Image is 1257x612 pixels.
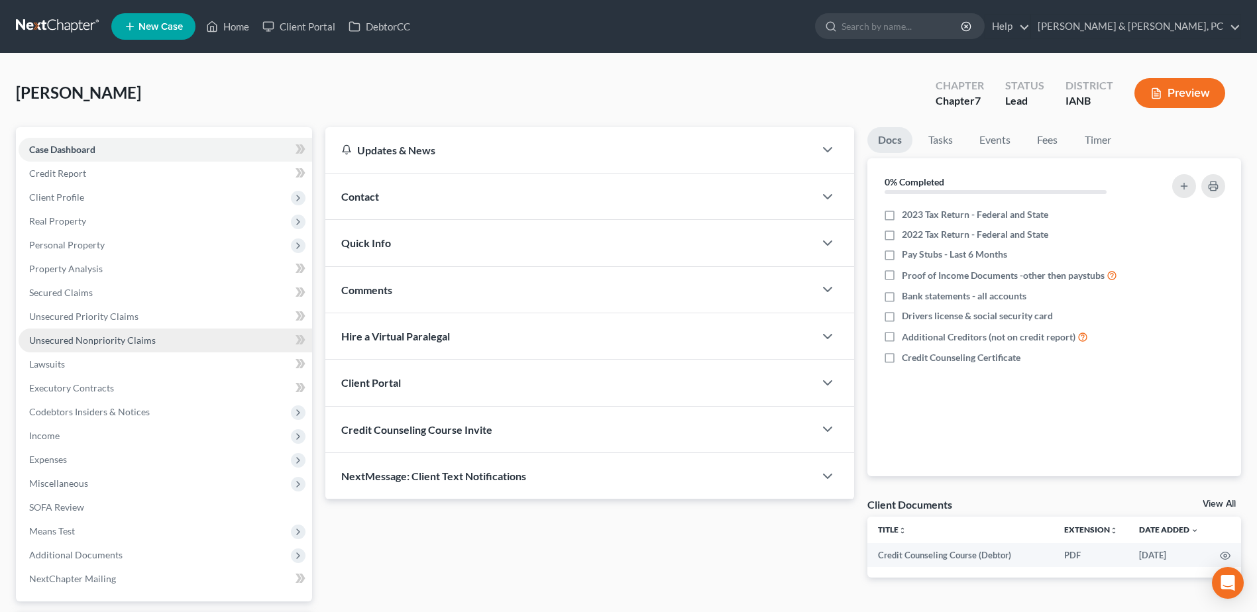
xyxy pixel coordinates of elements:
[16,83,141,102] span: [PERSON_NAME]
[969,127,1021,153] a: Events
[1005,78,1044,93] div: Status
[902,351,1020,364] span: Credit Counseling Certificate
[29,454,67,465] span: Expenses
[341,330,450,342] span: Hire a Virtual Paralegal
[899,527,906,535] i: unfold_more
[1203,499,1236,509] a: View All
[1191,527,1199,535] i: expand_more
[1074,127,1122,153] a: Timer
[29,239,105,250] span: Personal Property
[19,305,312,329] a: Unsecured Priority Claims
[29,430,60,441] span: Income
[29,478,88,489] span: Miscellaneous
[341,236,391,249] span: Quick Info
[29,525,75,536] span: Means Test
[29,215,86,227] span: Real Property
[902,309,1053,323] span: Drivers license & social security card
[19,376,312,400] a: Executory Contracts
[902,208,1048,221] span: 2023 Tax Return - Federal and State
[1066,93,1113,109] div: IANB
[29,191,84,203] span: Client Profile
[29,287,93,298] span: Secured Claims
[885,176,944,187] strong: 0% Completed
[1005,93,1044,109] div: Lead
[19,162,312,185] a: Credit Report
[902,331,1075,344] span: Additional Creditors (not on credit report)
[1066,78,1113,93] div: District
[341,190,379,203] span: Contact
[341,423,492,436] span: Credit Counseling Course Invite
[936,93,984,109] div: Chapter
[902,248,1007,261] span: Pay Stubs - Last 6 Months
[342,15,417,38] a: DebtorCC
[19,257,312,281] a: Property Analysis
[29,334,156,346] span: Unsecured Nonpriority Claims
[256,15,342,38] a: Client Portal
[1110,527,1118,535] i: unfold_more
[1064,525,1118,535] a: Extensionunfold_more
[985,15,1030,38] a: Help
[1026,127,1069,153] a: Fees
[867,127,912,153] a: Docs
[29,549,123,560] span: Additional Documents
[29,263,103,274] span: Property Analysis
[19,329,312,352] a: Unsecured Nonpriority Claims
[1054,543,1128,567] td: PDF
[29,382,114,393] span: Executory Contracts
[19,281,312,305] a: Secured Claims
[29,144,95,155] span: Case Dashboard
[1212,567,1244,599] div: Open Intercom Messenger
[19,138,312,162] a: Case Dashboard
[341,376,401,389] span: Client Portal
[1128,543,1209,567] td: [DATE]
[29,573,116,584] span: NextChapter Mailing
[29,311,138,322] span: Unsecured Priority Claims
[902,228,1048,241] span: 2022 Tax Return - Federal and State
[975,94,981,107] span: 7
[1134,78,1225,108] button: Preview
[19,495,312,519] a: SOFA Review
[29,168,86,179] span: Credit Report
[29,358,65,370] span: Lawsuits
[878,525,906,535] a: Titleunfold_more
[341,470,526,482] span: NextMessage: Client Text Notifications
[29,501,84,513] span: SOFA Review
[936,78,984,93] div: Chapter
[19,567,312,591] a: NextChapter Mailing
[1031,15,1240,38] a: [PERSON_NAME] & [PERSON_NAME], PC
[19,352,312,376] a: Lawsuits
[867,497,952,511] div: Client Documents
[199,15,256,38] a: Home
[902,289,1026,303] span: Bank statements - all accounts
[842,14,963,38] input: Search by name...
[138,22,183,32] span: New Case
[341,143,798,157] div: Updates & News
[902,269,1105,282] span: Proof of Income Documents -other then paystubs
[1139,525,1199,535] a: Date Added expand_more
[29,406,150,417] span: Codebtors Insiders & Notices
[918,127,963,153] a: Tasks
[867,543,1054,567] td: Credit Counseling Course (Debtor)
[341,283,392,296] span: Comments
